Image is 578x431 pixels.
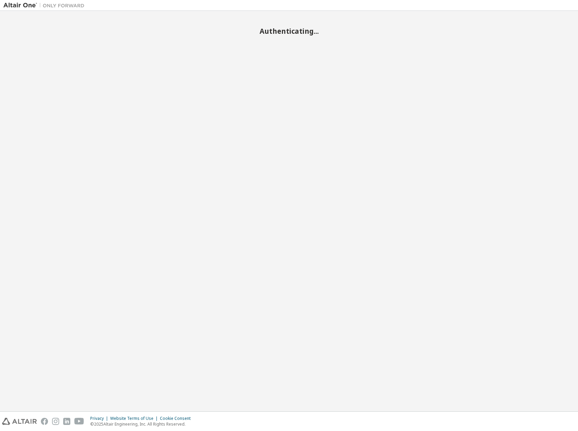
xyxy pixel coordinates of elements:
p: © 2025 Altair Engineering, Inc. All Rights Reserved. [90,421,195,427]
img: instagram.svg [52,418,59,425]
img: linkedin.svg [63,418,70,425]
div: Cookie Consent [160,416,195,421]
img: facebook.svg [41,418,48,425]
div: Privacy [90,416,110,421]
div: Website Terms of Use [110,416,160,421]
img: altair_logo.svg [2,418,37,425]
img: youtube.svg [74,418,84,425]
img: Altair One [3,2,88,9]
h2: Authenticating... [3,27,575,35]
